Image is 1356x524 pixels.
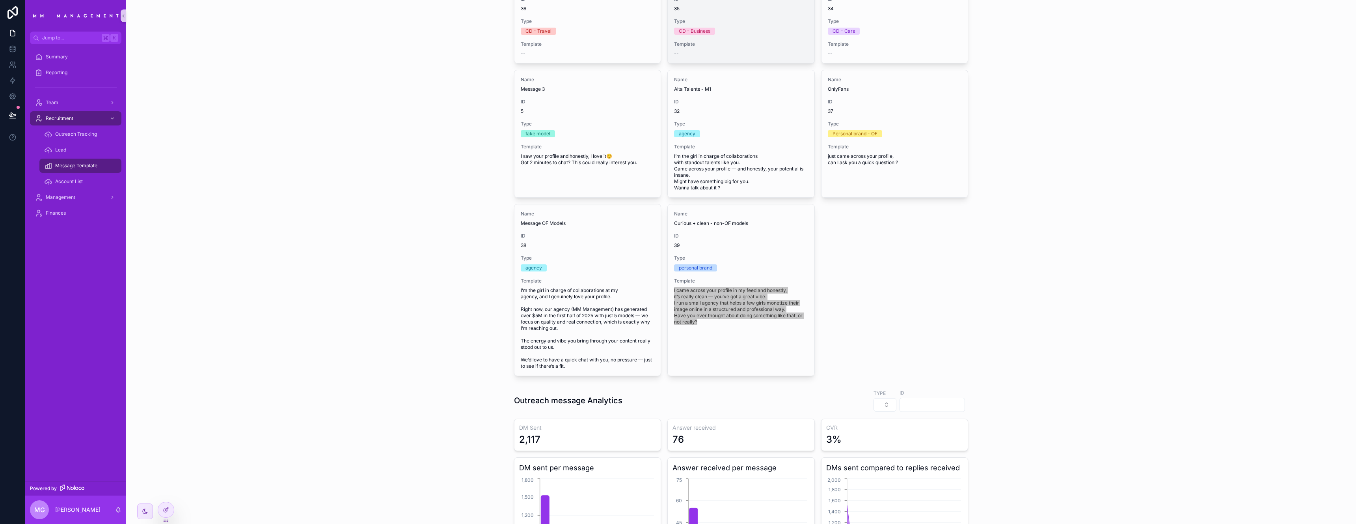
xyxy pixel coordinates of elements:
[674,86,808,92] span: Alta Talents - M1
[30,111,121,125] a: Recruitment
[521,144,654,150] span: Template
[674,99,808,105] span: ID
[46,194,75,200] span: Management
[55,506,101,514] p: [PERSON_NAME]
[111,35,117,41] span: K
[826,462,963,473] h3: DMs sent compared to replies received
[674,108,808,114] span: 32
[522,494,534,500] tspan: 1,500
[672,424,809,432] h3: Answer received
[674,18,808,24] span: Type
[521,211,654,217] span: Name
[674,41,808,47] span: Template
[674,220,808,226] span: Curious + clean - non-OF models
[828,487,840,492] tspan: 1,800
[674,6,808,12] span: 35
[30,65,121,80] a: Reporting
[674,233,808,239] span: ID
[25,481,126,496] a: Powered by
[521,220,654,226] span: Message OF Models
[55,131,97,137] span: Outreach Tracking
[679,28,710,35] div: CD - Business
[522,477,534,483] tspan: 1,800
[674,51,679,57] span: --
[674,287,808,325] span: I came across your profile in my feed and honestly, it’s really clean — you’ve got a great vibe. ...
[521,18,654,24] span: Type
[42,35,99,41] span: Jump to...
[828,108,961,114] span: 37
[55,147,66,153] span: Lead
[674,211,808,217] span: Name
[679,264,712,271] div: personal brand
[521,6,654,12] span: 36
[676,498,682,503] tspan: 60
[30,11,121,20] img: App logo
[514,395,622,406] h1: Outreach message Analytics
[828,18,961,24] span: Type
[30,95,121,110] a: Team
[521,108,654,114] span: 5
[828,153,961,166] span: just came across your profile, can I ask you a quick question ?
[46,99,58,106] span: Team
[828,77,961,83] span: Name
[46,210,66,216] span: Finances
[30,190,121,204] a: Management
[874,389,886,397] label: type
[521,41,654,47] span: Template
[39,143,121,157] a: Lead
[55,163,97,169] span: Message Template
[521,278,654,284] span: Template
[46,115,73,122] span: Recruitment
[672,462,809,473] h3: Answer received per message
[521,99,654,105] span: ID
[519,462,656,473] h3: DM sent per message
[828,51,833,57] span: --
[521,287,654,369] span: I’m the girl in charge of collaborations at my agency, and I genuinely love your profile. Right n...
[525,264,542,271] div: agency
[833,130,877,137] div: Personal brand - OF
[46,54,68,60] span: Summary
[676,477,682,483] tspan: 75
[674,153,808,191] span: I’m the girl in charge of collaborations with standout talents like you. Came across your profile...
[521,77,654,83] span: Name
[828,509,840,515] tspan: 1,400
[522,512,534,518] tspan: 1,200
[828,6,961,12] span: 34
[30,206,121,220] a: Finances
[828,498,840,503] tspan: 1,600
[826,424,963,432] h3: CVR
[521,51,525,57] span: --
[39,127,121,141] a: Outreach Tracking
[521,153,654,166] span: I saw your profile and honestly, I love it☺️ Got 2 minutes to chat? This could really interest you.
[30,32,121,44] button: Jump to...K
[674,144,808,150] span: Template
[521,242,654,249] span: 38
[525,130,550,137] div: fake model
[828,41,961,47] span: Template
[39,174,121,189] a: Account List
[674,255,808,261] span: Type
[827,477,840,483] tspan: 2,000
[826,433,842,446] div: 3%
[34,505,45,515] span: MG
[55,178,83,185] span: Account List
[30,485,57,492] span: Powered by
[521,233,654,239] span: ID
[519,424,656,432] h3: DM Sent
[674,278,808,284] span: Template
[521,121,654,127] span: Type
[674,77,808,83] span: Name
[521,255,654,261] span: Type
[828,99,961,105] span: ID
[674,121,808,127] span: Type
[828,86,961,92] span: OnlyFans
[833,28,855,35] div: CD - Cars
[525,28,551,35] div: CD - Travel
[30,50,121,64] a: Summary
[679,130,695,137] div: agency
[672,433,684,446] div: 76
[828,144,961,150] span: Template
[874,398,896,412] button: Select Button
[39,159,121,173] a: Message Template
[46,69,67,76] span: Reporting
